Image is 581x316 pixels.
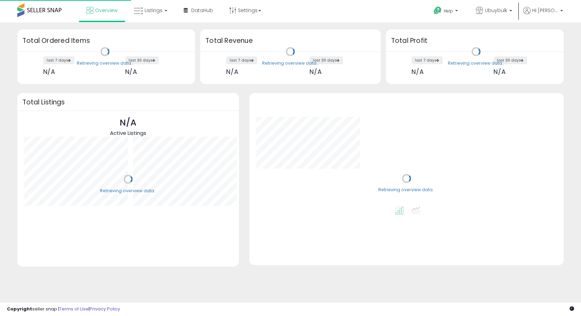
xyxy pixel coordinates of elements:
[448,60,504,66] div: Retrieving overview data..
[59,306,89,312] a: Terms of Use
[523,7,563,22] a: Hi [PERSON_NAME]
[7,306,120,313] div: seller snap | |
[262,60,319,66] div: Retrieving overview data..
[145,7,163,14] span: Listings
[378,187,435,193] div: Retrieving overview data..
[100,188,156,194] div: Retrieving overview data..
[191,7,213,14] span: DataHub
[7,306,32,312] strong: Copyright
[90,306,120,312] a: Privacy Policy
[95,7,118,14] span: Overview
[428,1,465,22] a: Help
[532,7,558,14] span: Hi [PERSON_NAME]
[485,7,507,14] span: Ubuybulk
[77,60,133,66] div: Retrieving overview data..
[433,6,442,15] i: Get Help
[444,8,453,14] span: Help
